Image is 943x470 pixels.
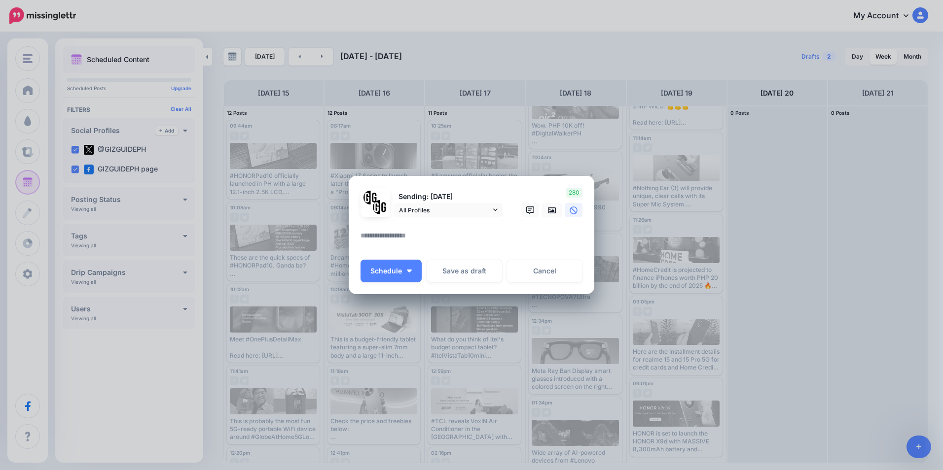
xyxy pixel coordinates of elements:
[363,191,378,205] img: 353459792_649996473822713_4483302954317148903_n-bsa138318.png
[361,260,422,282] button: Schedule
[399,205,491,215] span: All Profiles
[394,203,503,217] a: All Profiles
[394,191,503,202] p: Sending: [DATE]
[407,269,412,272] img: arrow-down-white.png
[370,268,402,274] span: Schedule
[427,260,502,282] button: Save as draft
[373,200,387,214] img: JT5sWCfR-79925.png
[507,260,582,282] a: Cancel
[566,188,582,198] span: 280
